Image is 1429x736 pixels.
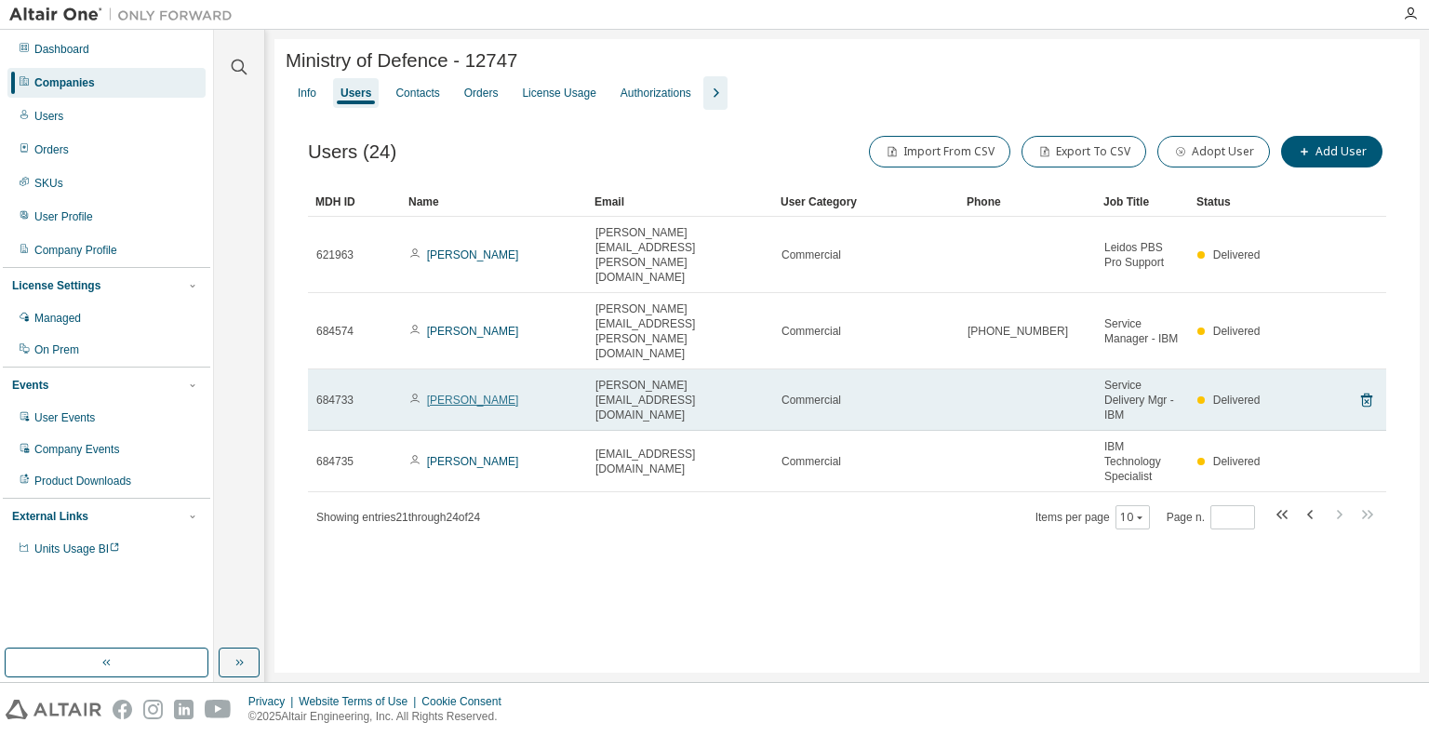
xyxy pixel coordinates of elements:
[427,325,519,338] a: [PERSON_NAME]
[1167,505,1255,529] span: Page n.
[869,136,1010,167] button: Import From CSV
[781,248,841,262] span: Commercial
[1196,187,1275,217] div: Status
[1213,325,1261,338] span: Delivered
[34,109,63,124] div: Users
[1120,510,1145,525] button: 10
[315,187,394,217] div: MDH ID
[621,86,691,100] div: Authorizations
[34,75,95,90] div: Companies
[395,86,439,100] div: Contacts
[12,378,48,393] div: Events
[299,694,421,709] div: Website Terms of Use
[248,709,513,725] p: © 2025 Altair Engineering, Inc. All Rights Reserved.
[1103,187,1182,217] div: Job Title
[34,209,93,224] div: User Profile
[1104,240,1181,270] span: Leidos PBS Pro Support
[781,454,841,469] span: Commercial
[1104,439,1181,484] span: IBM Technology Specialist
[595,225,765,285] span: [PERSON_NAME][EMAIL_ADDRESS][PERSON_NAME][DOMAIN_NAME]
[421,694,512,709] div: Cookie Consent
[316,393,354,408] span: 684733
[1213,248,1261,261] span: Delivered
[34,243,117,258] div: Company Profile
[1022,136,1146,167] button: Export To CSV
[316,454,354,469] span: 684735
[522,86,595,100] div: License Usage
[781,187,952,217] div: User Category
[1104,316,1181,346] span: Service Manager - IBM
[34,311,81,326] div: Managed
[595,378,765,422] span: [PERSON_NAME][EMAIL_ADDRESS][DOMAIN_NAME]
[464,86,499,100] div: Orders
[34,42,89,57] div: Dashboard
[427,394,519,407] a: [PERSON_NAME]
[408,187,580,217] div: Name
[113,700,132,719] img: facebook.svg
[12,278,100,293] div: License Settings
[781,324,841,339] span: Commercial
[1281,136,1382,167] button: Add User
[298,86,316,100] div: Info
[174,700,194,719] img: linkedin.svg
[1213,455,1261,468] span: Delivered
[248,694,299,709] div: Privacy
[781,393,841,408] span: Commercial
[316,248,354,262] span: 621963
[427,455,519,468] a: [PERSON_NAME]
[12,509,88,524] div: External Links
[1104,378,1181,422] span: Service Delivery Mgr - IBM
[595,447,765,476] span: [EMAIL_ADDRESS][DOMAIN_NAME]
[316,511,480,524] span: Showing entries 21 through 24 of 24
[341,86,371,100] div: Users
[308,141,396,163] span: Users (24)
[9,6,242,24] img: Altair One
[1035,505,1150,529] span: Items per page
[286,50,517,72] span: Ministry of Defence - 12747
[34,342,79,357] div: On Prem
[968,324,1068,339] span: [PHONE_NUMBER]
[34,442,119,457] div: Company Events
[34,410,95,425] div: User Events
[427,248,519,261] a: [PERSON_NAME]
[205,700,232,719] img: youtube.svg
[34,542,120,555] span: Units Usage BI
[595,301,765,361] span: [PERSON_NAME][EMAIL_ADDRESS][PERSON_NAME][DOMAIN_NAME]
[594,187,766,217] div: Email
[34,474,131,488] div: Product Downloads
[34,176,63,191] div: SKUs
[34,142,69,157] div: Orders
[1157,136,1270,167] button: Adopt User
[967,187,1088,217] div: Phone
[6,700,101,719] img: altair_logo.svg
[316,324,354,339] span: 684574
[143,700,163,719] img: instagram.svg
[1213,394,1261,407] span: Delivered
